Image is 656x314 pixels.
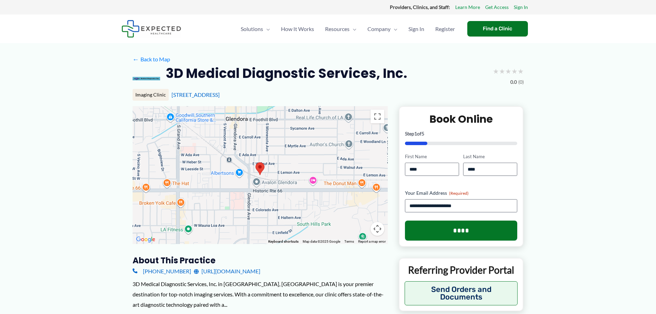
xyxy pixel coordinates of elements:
[134,235,157,244] img: Google
[421,131,424,136] span: 5
[350,17,356,41] span: Menu Toggle
[430,17,460,41] a: Register
[403,17,430,41] a: Sign In
[408,17,424,41] span: Sign In
[405,190,518,196] label: Your Email Address
[510,78,517,87] span: 0.0
[235,17,275,41] a: SolutionsMenu Toggle
[133,266,191,276] a: [PHONE_NUMBER]
[320,17,362,41] a: ResourcesMenu Toggle
[514,3,528,12] a: Sign In
[133,54,170,64] a: ←Back to Map
[463,153,517,160] label: Last Name
[371,222,384,236] button: Map camera controls
[133,255,388,266] h3: About this practice
[455,3,480,12] a: Learn More
[263,17,270,41] span: Menu Toggle
[303,240,340,243] span: Map data ©2025 Google
[133,89,169,101] div: Imaging Clinic
[275,17,320,41] a: How It Works
[194,266,260,276] a: [URL][DOMAIN_NAME]
[362,17,403,41] a: CompanyMenu Toggle
[235,17,460,41] nav: Primary Site Navigation
[505,65,511,78] span: ★
[485,3,509,12] a: Get Access
[405,131,518,136] p: Step of
[493,65,499,78] span: ★
[344,240,354,243] a: Terms (opens in new tab)
[133,279,388,310] div: 3D Medical Diagnostic Services, Inc. in [GEOGRAPHIC_DATA], [GEOGRAPHIC_DATA] is your premier dest...
[405,264,518,276] p: Referring Provider Portal
[435,17,455,41] span: Register
[405,153,459,160] label: First Name
[405,281,518,305] button: Send Orders and Documents
[511,65,518,78] span: ★
[405,112,518,126] h2: Book Online
[166,65,407,82] h2: 3D Medical Diagnostic Services, Inc.
[367,17,391,41] span: Company
[241,17,263,41] span: Solutions
[518,78,524,87] span: (0)
[371,110,384,123] button: Toggle fullscreen view
[358,240,386,243] a: Report a map error
[499,65,505,78] span: ★
[449,191,469,196] span: (Required)
[518,65,524,78] span: ★
[122,20,181,38] img: Expected Healthcare Logo - side, dark font, small
[467,21,528,37] a: Find a Clinic
[390,4,450,10] strong: Providers, Clinics, and Staff:
[134,235,157,244] a: Open this area in Google Maps (opens a new window)
[414,131,417,136] span: 1
[268,239,299,244] button: Keyboard shortcuts
[325,17,350,41] span: Resources
[281,17,314,41] span: How It Works
[133,56,139,62] span: ←
[171,91,220,98] a: [STREET_ADDRESS]
[391,17,397,41] span: Menu Toggle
